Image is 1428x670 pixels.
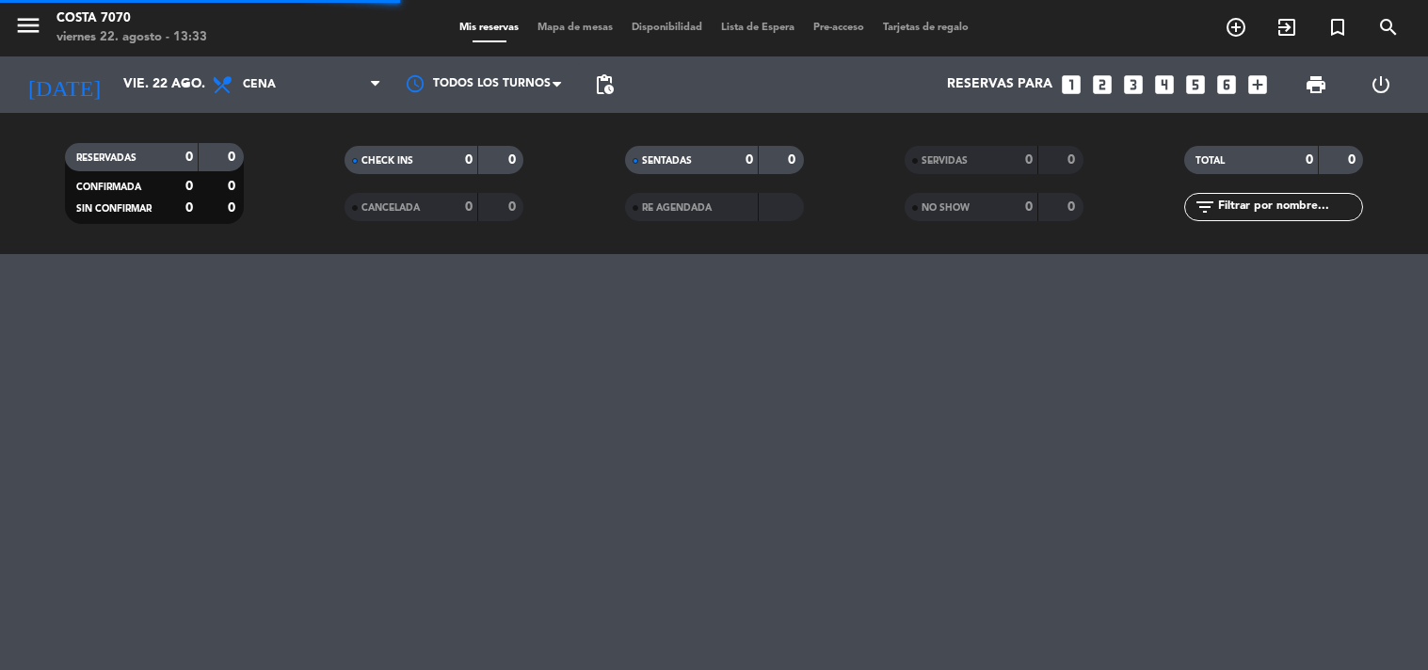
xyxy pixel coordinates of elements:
strong: 0 [1025,200,1033,214]
i: looks_5 [1183,72,1208,97]
span: Cena [243,78,276,91]
i: add_circle_outline [1225,16,1247,39]
strong: 0 [1306,153,1313,167]
span: Mis reservas [450,23,528,33]
strong: 0 [228,201,239,215]
span: TOTAL [1195,156,1225,166]
strong: 0 [746,153,753,167]
span: RESERVADAS [76,153,136,163]
span: Reservas para [947,77,1052,92]
i: looks_two [1090,72,1115,97]
strong: 0 [465,153,473,167]
strong: 0 [185,180,193,193]
span: Disponibilidad [622,23,712,33]
i: looks_4 [1152,72,1177,97]
strong: 0 [185,201,193,215]
i: power_settings_new [1370,73,1392,96]
strong: 0 [228,151,239,164]
input: Filtrar por nombre... [1216,197,1362,217]
strong: 0 [228,180,239,193]
span: SENTADAS [642,156,692,166]
i: turned_in_not [1326,16,1349,39]
button: menu [14,11,42,46]
strong: 0 [1348,153,1359,167]
span: print [1305,73,1327,96]
span: NO SHOW [922,203,970,213]
strong: 0 [508,200,520,214]
strong: 0 [1067,200,1079,214]
i: search [1377,16,1400,39]
span: Lista de Espera [712,23,804,33]
strong: 0 [1067,153,1079,167]
strong: 0 [788,153,799,167]
span: CONFIRMADA [76,183,141,192]
div: LOG OUT [1349,56,1414,113]
i: filter_list [1194,196,1216,218]
i: [DATE] [14,64,114,105]
i: looks_one [1059,72,1083,97]
span: SIN CONFIRMAR [76,204,152,214]
span: RE AGENDADA [642,203,712,213]
span: pending_actions [593,73,616,96]
i: looks_3 [1121,72,1146,97]
strong: 0 [508,153,520,167]
span: Mapa de mesas [528,23,622,33]
i: menu [14,11,42,40]
strong: 0 [185,151,193,164]
i: looks_6 [1214,72,1239,97]
i: arrow_drop_down [175,73,198,96]
span: Tarjetas de regalo [874,23,978,33]
i: add_box [1245,72,1270,97]
strong: 0 [465,200,473,214]
span: CANCELADA [361,203,420,213]
div: Costa 7070 [56,9,207,28]
i: exit_to_app [1276,16,1298,39]
span: CHECK INS [361,156,413,166]
span: SERVIDAS [922,156,968,166]
span: Pre-acceso [804,23,874,33]
div: viernes 22. agosto - 13:33 [56,28,207,47]
strong: 0 [1025,153,1033,167]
